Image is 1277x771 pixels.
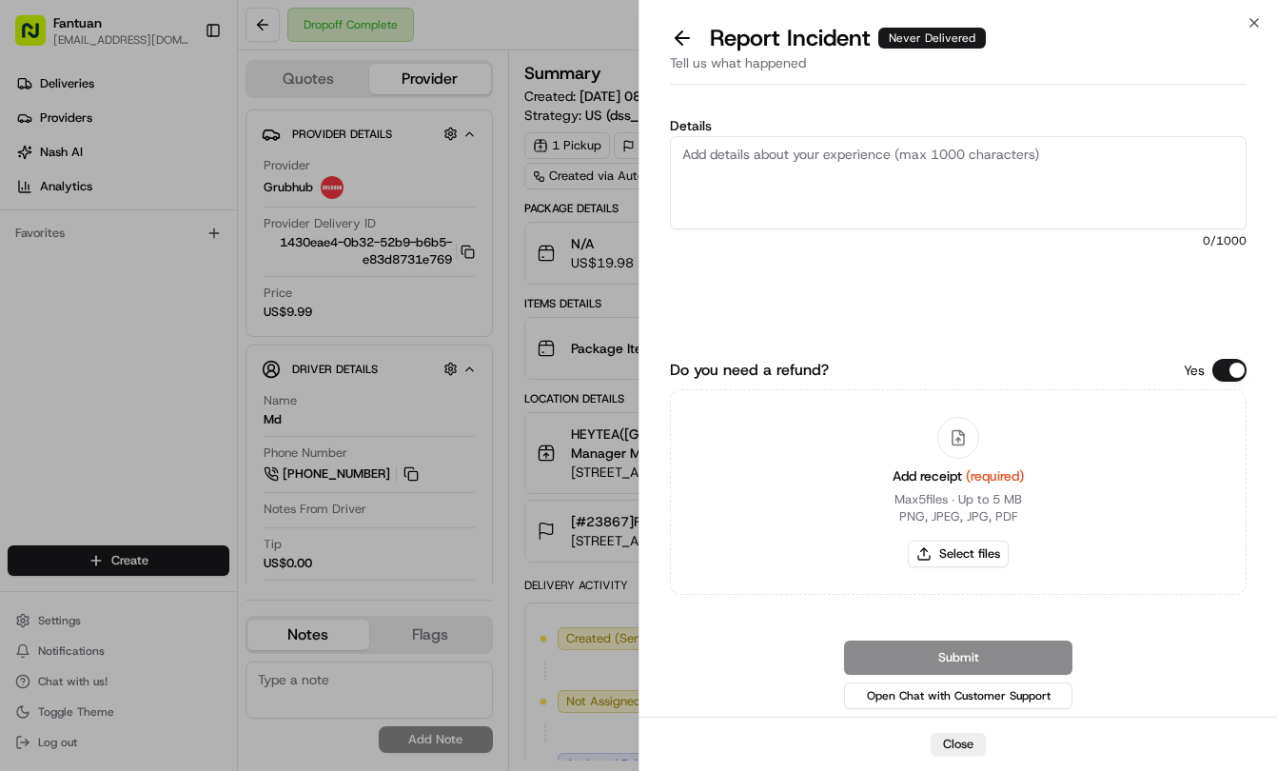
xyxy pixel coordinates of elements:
[931,733,986,756] button: Close
[894,491,1023,508] p: Max 5 files ∙ Up to 5 MB
[670,233,1247,248] span: 0 /1000
[899,508,1018,525] p: PNG, JPEG, JPG, PDF
[893,467,1024,484] span: Add receipt
[670,53,1247,85] div: Tell us what happened
[844,682,1072,709] button: Open Chat with Customer Support
[670,359,829,382] label: Do you need a refund?
[134,104,230,119] a: Powered byPylon
[908,541,1009,567] button: Select files
[1184,361,1205,380] p: Yes
[878,28,986,49] div: Never Delivered
[189,105,230,119] span: Pylon
[966,467,1024,484] span: (required)
[710,23,986,53] p: Report Incident
[670,119,1247,132] label: Details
